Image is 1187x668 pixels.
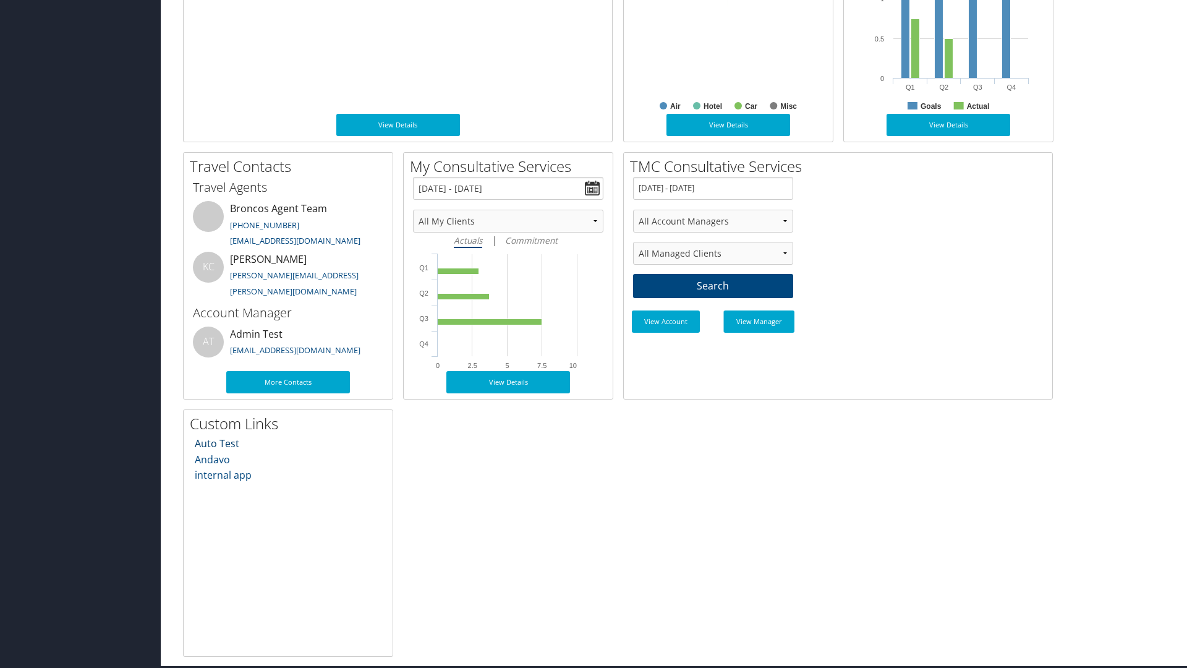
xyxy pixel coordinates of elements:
text: 10 [569,362,577,369]
text: Misc [780,102,797,111]
a: View Manager [723,310,794,333]
text: 0 [436,362,440,369]
li: Admin Test [187,327,389,367]
i: Actuals [454,234,482,246]
div: | [413,233,603,248]
h2: Travel Contacts [190,156,393,177]
h3: Account Manager [193,304,383,322]
a: Search [633,274,793,299]
text: Q3 [973,83,982,91]
tspan: 0.5 [875,35,884,43]
text: Goals [921,102,942,111]
a: View Details [446,371,570,393]
i: Commitment [505,234,558,246]
tspan: Q2 [419,289,428,297]
text: 7.5 [537,362,547,369]
a: View Details [336,114,460,136]
a: internal app [195,468,252,482]
text: Car [745,102,757,111]
text: Actual [967,102,990,111]
a: Auto Test [195,437,239,450]
h2: TMC Consultative Services [630,156,1052,177]
text: Air [670,102,681,111]
li: [PERSON_NAME] [187,252,389,302]
a: View Account [632,310,700,333]
text: Q4 [1006,83,1016,91]
tspan: Q1 [419,264,428,272]
text: Hotel [704,102,722,111]
div: KC [193,252,224,283]
tspan: Q3 [419,315,428,322]
text: 2.5 [468,362,477,369]
tspan: 0 [880,75,884,82]
tspan: Q4 [419,340,428,348]
text: 5 [505,362,509,369]
a: View Details [666,114,790,136]
a: More Contacts [226,371,350,393]
a: Andavo [195,453,230,466]
li: Broncos Agent Team [187,201,389,252]
h2: My Consultative Services [410,156,613,177]
a: [EMAIL_ADDRESS][DOMAIN_NAME] [230,235,360,246]
a: [EMAIL_ADDRESS][DOMAIN_NAME] [230,345,360,356]
a: [PHONE_NUMBER] [230,220,299,231]
a: [PERSON_NAME][EMAIL_ADDRESS][PERSON_NAME][DOMAIN_NAME] [230,270,359,297]
div: AT [193,327,224,358]
a: View Details [887,114,1010,136]
text: Q2 [939,83,948,91]
h2: Custom Links [190,413,393,434]
text: Q1 [906,83,915,91]
h3: Travel Agents [193,179,383,196]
